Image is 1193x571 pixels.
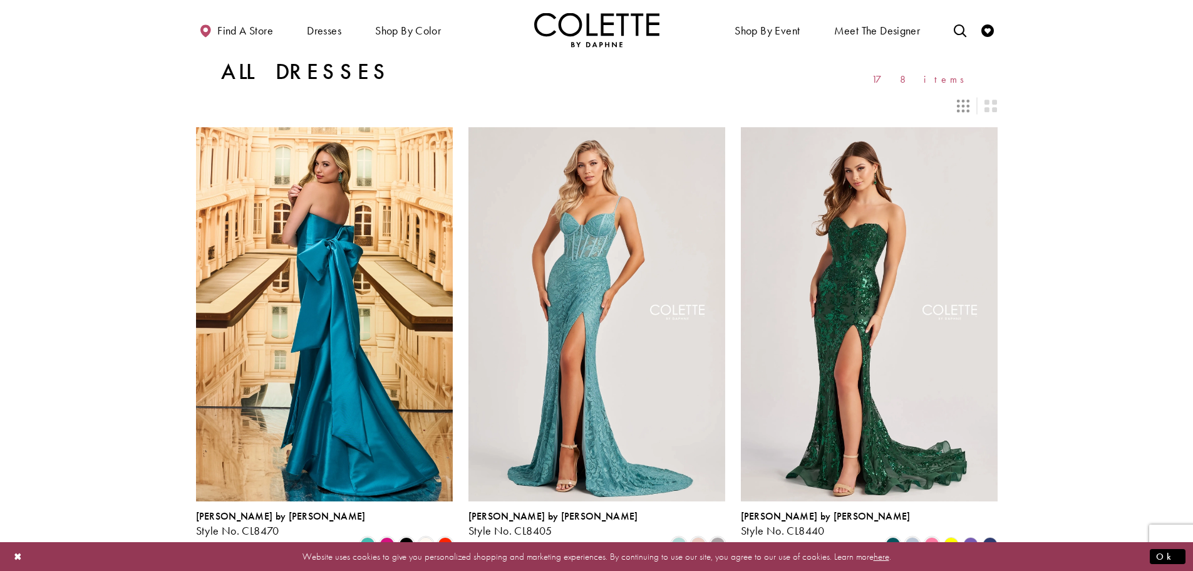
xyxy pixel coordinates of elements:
[741,511,911,537] div: Colette by Daphne Style No. CL8440
[399,537,414,552] i: Black
[731,13,803,47] span: Shop By Event
[957,100,969,112] span: Switch layout to 3 columns
[905,537,920,552] i: Ice Blue
[372,13,444,47] span: Shop by color
[735,24,800,37] span: Shop By Event
[963,537,978,552] i: Violet
[196,127,453,501] a: Visit Colette by Daphne Style No. CL8470 Page
[874,550,889,562] a: here
[872,74,973,85] span: 178 items
[468,127,725,501] a: Visit Colette by Daphne Style No. CL8405 Page
[468,510,638,523] span: [PERSON_NAME] by [PERSON_NAME]
[831,13,924,47] a: Meet the designer
[741,523,825,538] span: Style No. CL8440
[90,548,1103,565] p: Website uses cookies to give you personalized shopping and marketing experiences. By continuing t...
[304,13,344,47] span: Dresses
[983,537,998,552] i: Navy Blue
[741,510,911,523] span: [PERSON_NAME] by [PERSON_NAME]
[196,511,366,537] div: Colette by Daphne Style No. CL8470
[1150,548,1185,564] button: Submit Dialog
[438,537,453,552] i: Scarlet
[380,537,395,552] i: Fuchsia
[189,92,1005,120] div: Layout Controls
[196,510,366,523] span: [PERSON_NAME] by [PERSON_NAME]
[217,24,273,37] span: Find a store
[360,537,375,552] i: Turquoise
[196,13,276,47] a: Find a store
[468,511,638,537] div: Colette by Daphne Style No. CL8405
[307,24,341,37] span: Dresses
[984,100,997,112] span: Switch layout to 2 columns
[671,537,686,552] i: Sea Glass
[196,523,279,538] span: Style No. CL8470
[834,24,921,37] span: Meet the designer
[221,60,391,85] h1: All Dresses
[468,523,552,538] span: Style No. CL8405
[691,537,706,552] i: Rose
[951,13,969,47] a: Toggle search
[534,13,659,47] img: Colette by Daphne
[924,537,939,552] i: Cotton Candy
[886,537,901,552] i: Spruce
[944,537,959,552] i: Yellow
[418,537,433,552] i: Diamond White
[741,127,998,501] a: Visit Colette by Daphne Style No. CL8440 Page
[8,545,29,567] button: Close Dialog
[978,13,997,47] a: Check Wishlist
[534,13,659,47] a: Visit Home Page
[710,537,725,552] i: Smoke
[375,24,441,37] span: Shop by color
